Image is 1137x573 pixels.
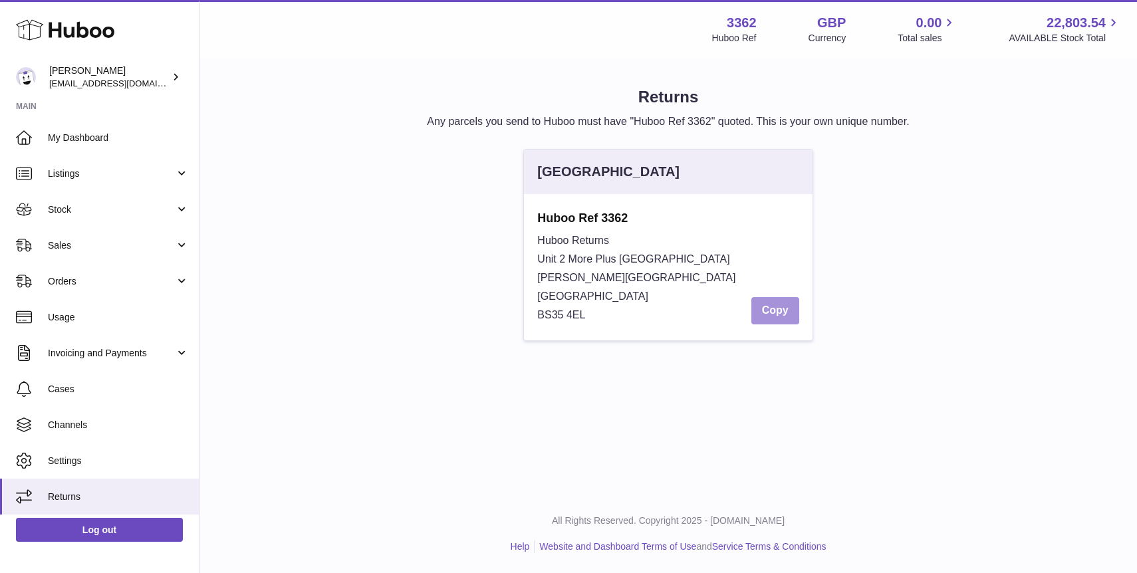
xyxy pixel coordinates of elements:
span: Cases [48,383,189,396]
span: [PERSON_NAME][GEOGRAPHIC_DATA] [537,272,735,283]
span: Sales [48,239,175,252]
strong: GBP [817,14,846,32]
div: [PERSON_NAME] [49,64,169,90]
span: Huboo Returns [537,235,609,246]
button: Copy [751,297,799,324]
span: [EMAIL_ADDRESS][DOMAIN_NAME] [49,78,195,88]
strong: 3362 [727,14,757,32]
li: and [535,540,826,553]
span: Listings [48,168,175,180]
a: 22,803.54 AVAILABLE Stock Total [1009,14,1121,45]
span: Returns [48,491,189,503]
a: Website and Dashboard Terms of Use [539,541,696,552]
span: Unit 2 More Plus [GEOGRAPHIC_DATA] [537,253,729,265]
span: Settings [48,455,189,467]
a: Log out [16,518,183,542]
span: 22,803.54 [1047,14,1106,32]
span: Orders [48,275,175,288]
span: Usage [48,311,189,324]
span: My Dashboard [48,132,189,144]
strong: Huboo Ref 3362 [537,210,799,226]
span: 0.00 [916,14,942,32]
h1: Returns [221,86,1116,108]
p: All Rights Reserved. Copyright 2025 - [DOMAIN_NAME] [210,515,1126,527]
div: [GEOGRAPHIC_DATA] [537,163,680,181]
span: Invoicing and Payments [48,347,175,360]
p: Any parcels you send to Huboo must have "Huboo Ref 3362" quoted. This is your own unique number. [221,114,1116,129]
img: sales@gamesconnection.co.uk [16,67,36,87]
div: Huboo Ref [712,32,757,45]
a: Help [511,541,530,552]
span: Stock [48,203,175,216]
a: 0.00 Total sales [898,14,957,45]
a: Service Terms & Conditions [712,541,826,552]
span: Channels [48,419,189,431]
span: [GEOGRAPHIC_DATA] [537,290,648,302]
div: Currency [809,32,846,45]
span: BS35 4EL [537,309,585,320]
span: AVAILABLE Stock Total [1009,32,1121,45]
span: Total sales [898,32,957,45]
